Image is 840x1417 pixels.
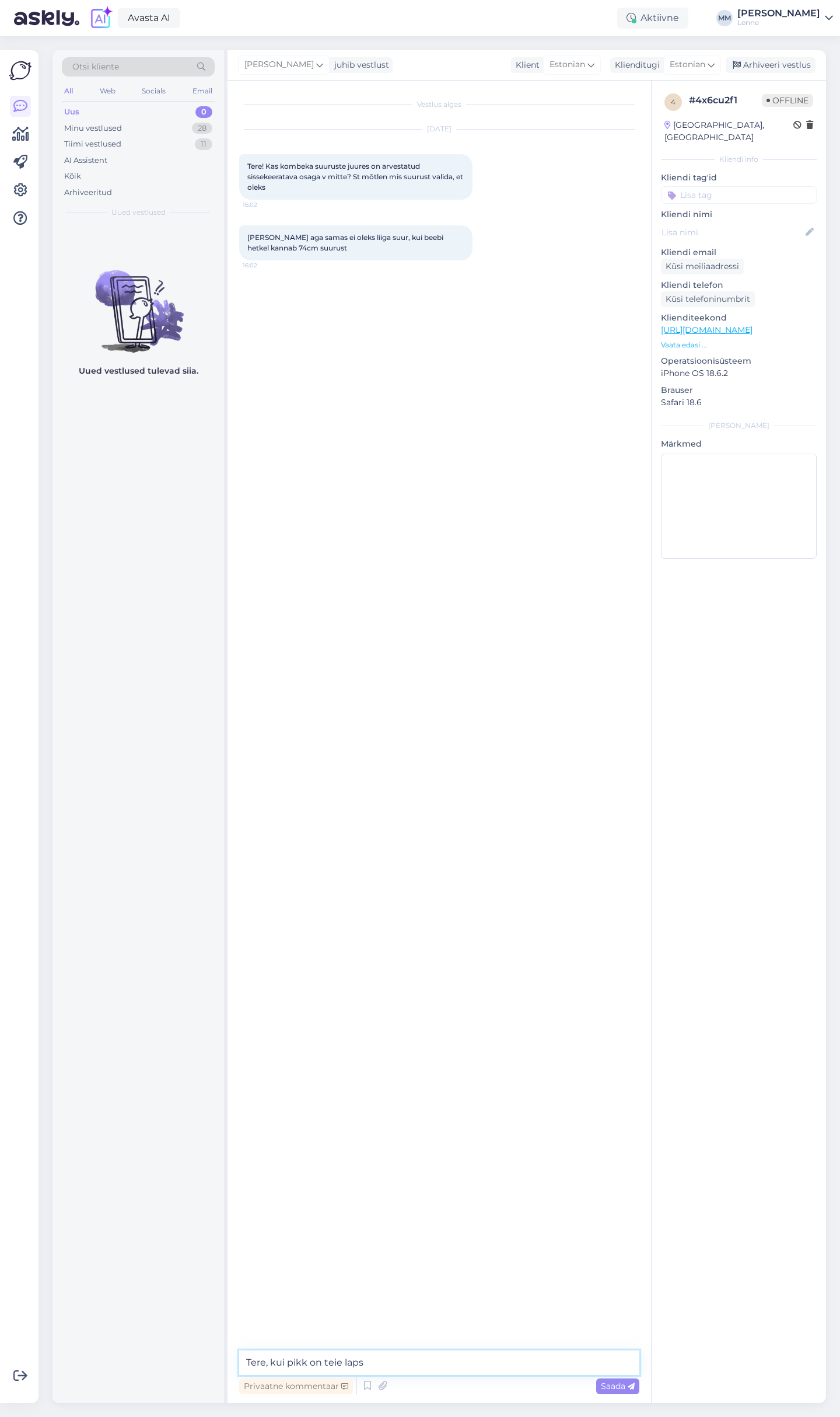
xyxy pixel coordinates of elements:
[661,340,817,350] p: Vaata edasi ...
[610,59,660,71] div: Klienditugi
[79,365,198,377] p: Uued vestlused tulevad siia.
[64,187,112,199] div: Arhiveeritud
[617,8,688,29] div: Aktiivne
[661,186,817,204] input: Lisa tag
[139,83,168,99] div: Socials
[601,1381,635,1391] span: Saada
[737,9,820,18] div: [PERSON_NAME]
[661,396,817,409] p: Safari 18.6
[72,61,119,73] span: Otsi kliente
[64,155,107,166] div: AI Assistent
[661,259,744,274] div: Küsi meiliaadressi
[661,291,755,307] div: Küsi telefoninumbrit
[661,312,817,324] p: Klienditeekond
[661,208,817,221] p: Kliendi nimi
[661,438,817,450] p: Märkmed
[661,279,817,291] p: Kliendi telefon
[247,162,465,192] span: Tere! Kas kombeka suuruste juures on arvestatud sissekeeratava osaga v mitte? St mõtlen mis suuru...
[511,59,540,71] div: Klient
[243,200,286,209] span: 16:02
[239,1378,353,1394] div: Privaatne kommentaar
[190,83,215,99] div: Email
[97,83,118,99] div: Web
[89,6,113,30] img: explore-ai
[64,170,81,182] div: Kõik
[239,1350,639,1375] textarea: Tere, kui pikk on teie laps
[244,58,314,71] span: [PERSON_NAME]
[661,246,817,259] p: Kliendi email
[671,98,675,106] span: 4
[549,58,585,71] span: Estonian
[330,59,389,71] div: juhib vestlust
[661,172,817,184] p: Kliendi tag'id
[689,93,762,107] div: # 4x6cu2f1
[661,367,817,380] p: iPhone OS 18.6.2
[762,94,813,107] span: Offline
[726,57,815,73] div: Arhiveeri vestlus
[661,355,817,367] p: Operatsioonisüsteem
[661,226,803,239] input: Lisa nimi
[9,60,32,82] img: Askly Logo
[737,18,820,27] div: Lenne
[192,123,212,134] div: 28
[111,207,166,218] span: Uued vestlused
[52,249,224,354] img: No chats
[64,106,79,118] div: Uus
[661,325,752,335] a: [URL][DOMAIN_NAME]
[118,8,180,28] a: Avasta AI
[716,10,733,26] div: MM
[664,119,793,144] div: [GEOGRAPHIC_DATA], [GEOGRAPHIC_DATA]
[195,106,212,118] div: 0
[661,420,817,431] div: [PERSON_NAME]
[239,99,639,110] div: Vestlus algas
[239,124,639,134] div: [DATE]
[195,138,212,150] div: 11
[737,9,833,27] a: [PERSON_NAME]Lenne
[64,123,122,134] div: Minu vestlused
[661,384,817,396] p: Brauser
[661,154,817,165] div: Kliendi info
[64,138,121,150] div: Tiimi vestlused
[247,233,445,252] span: [PERSON_NAME] aga samas ei oleks liiga suur, kui beebi hetkel kannab 74cm suurust
[243,261,286,270] span: 16:02
[62,83,75,99] div: All
[670,58,705,71] span: Estonian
